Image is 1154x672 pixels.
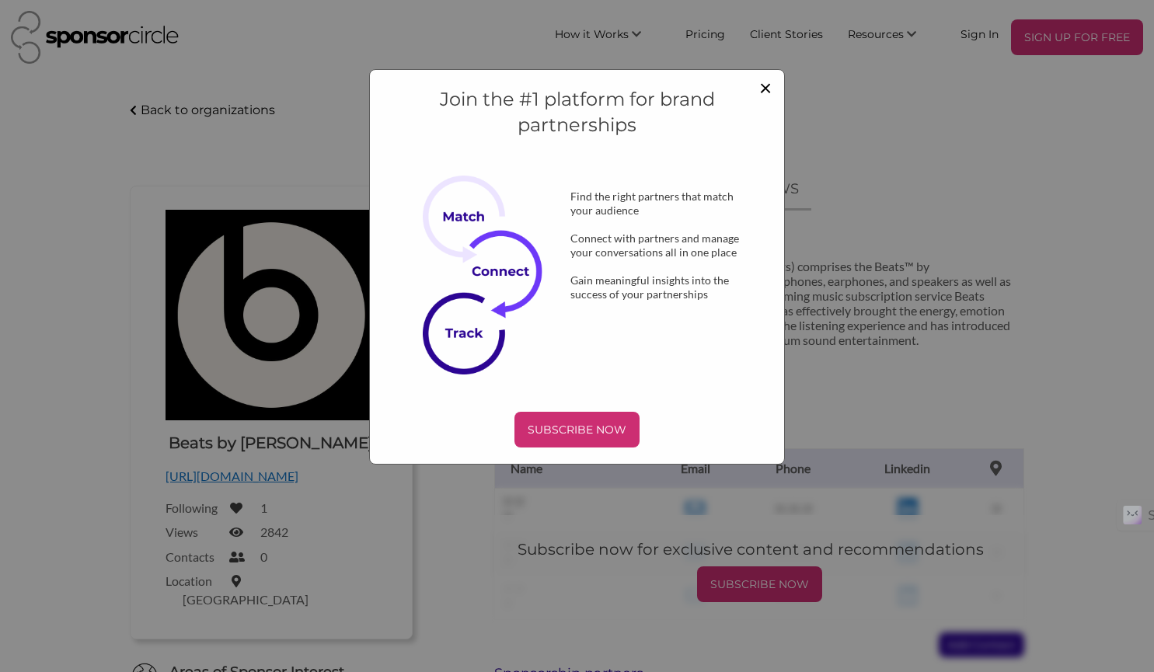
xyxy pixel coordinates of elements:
[521,418,633,441] p: SUBSCRIBE NOW
[759,76,772,98] button: Close modal
[386,86,768,138] h4: Join the #1 platform for brand partnerships
[386,412,768,447] a: SUBSCRIBE NOW
[546,232,768,259] div: Connect with partners and manage your conversations all in one place
[759,74,772,100] span: ×
[423,176,559,374] img: Subscribe Now Image
[546,273,768,301] div: Gain meaningful insights into the success of your partnerships
[546,190,768,218] div: Find the right partners that match your audience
